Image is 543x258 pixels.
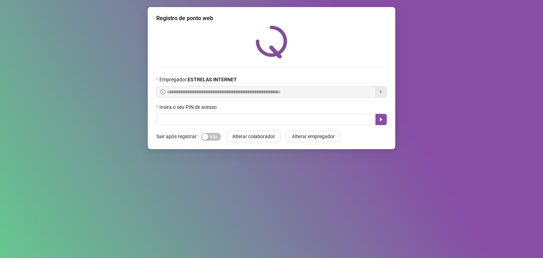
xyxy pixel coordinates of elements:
[188,77,237,82] strong: ESTRELAS INTERNET
[156,131,201,142] label: Sair após registrar
[227,131,281,142] button: Alterar colaborador
[292,133,335,140] span: Alterar empregador
[156,103,221,111] label: Insira o seu PIN de acesso
[156,14,387,23] div: Registro de ponto web
[256,25,287,58] img: QRPoint
[160,89,165,94] span: info-circle
[232,133,275,140] span: Alterar colaborador
[378,117,384,122] span: caret-right
[159,76,237,83] span: Empregador :
[286,131,340,142] button: Alterar empregador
